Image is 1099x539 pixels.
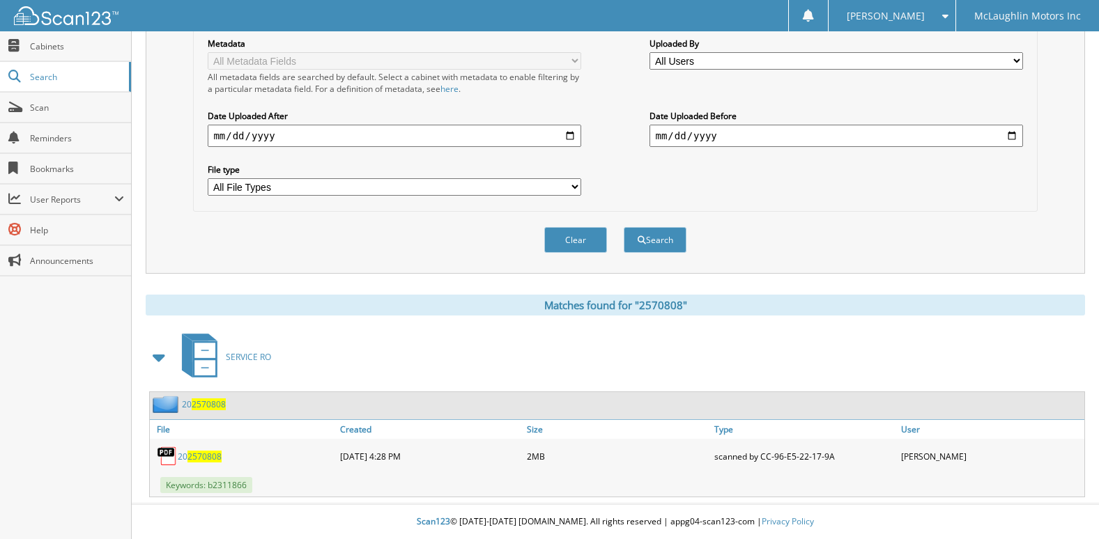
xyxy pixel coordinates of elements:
[30,255,124,267] span: Announcements
[544,227,607,253] button: Clear
[132,505,1099,539] div: © [DATE]-[DATE] [DOMAIN_NAME]. All rights reserved | appg04-scan123-com |
[650,125,1022,147] input: end
[14,6,118,25] img: scan123-logo-white.svg
[192,398,226,410] span: 2570808
[898,442,1084,470] div: [PERSON_NAME]
[762,515,814,527] a: Privacy Policy
[30,194,114,205] span: User Reports
[208,164,581,175] label: File type
[208,38,581,49] label: Metadata
[187,451,222,462] span: 2570808
[30,224,124,236] span: Help
[226,351,271,363] span: SERVICE RO
[157,446,178,467] img: PDF.png
[30,102,124,114] span: Scan
[150,420,337,439] a: File
[711,442,898,470] div: scanned by CC-96-E5-22-17-9A
[208,125,581,147] input: start
[174,329,271,384] a: SERVICE RO
[1029,472,1099,539] iframe: Chat Widget
[523,420,710,439] a: Size
[30,71,122,83] span: Search
[898,420,1084,439] a: User
[208,110,581,122] label: Date Uploaded After
[30,163,124,175] span: Bookmarks
[523,442,710,470] div: 2MB
[160,477,252,493] span: Keywords: b2311866
[847,12,925,20] span: [PERSON_NAME]
[440,83,459,95] a: here
[650,110,1022,122] label: Date Uploaded Before
[337,420,523,439] a: Created
[182,398,226,410] a: 202570808
[208,71,581,95] div: All metadata fields are searched by default. Select a cabinet with metadata to enable filtering b...
[417,515,450,527] span: Scan123
[974,12,1081,20] span: McLaughlin Motors Inc
[146,295,1085,315] div: Matches found for "2570808"
[30,40,124,52] span: Cabinets
[30,132,124,144] span: Reminders
[153,396,182,413] img: folder2.png
[711,420,898,439] a: Type
[337,442,523,470] div: [DATE] 4:28 PM
[624,227,686,253] button: Search
[650,38,1022,49] label: Uploaded By
[178,451,222,462] a: 202570808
